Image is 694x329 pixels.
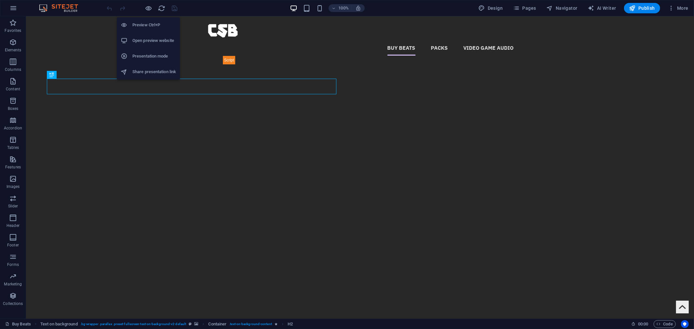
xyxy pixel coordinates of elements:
span: . text-on-background-content [229,320,272,328]
span: Pages [513,5,536,11]
p: Favorites [5,28,21,33]
span: More [668,5,688,11]
p: Accordion [4,125,22,131]
button: reload [158,4,166,12]
p: Images [7,184,20,189]
i: On resize automatically adjust zoom level to fit chosen device. [355,5,361,11]
p: Columns [5,67,21,72]
p: Header [7,223,20,228]
p: Features [5,164,21,170]
span: Click to select. Double-click to edit [209,320,227,328]
nav: breadcrumb [40,320,293,328]
p: Slider [8,204,18,209]
i: Reload page [158,5,166,12]
button: Usercentrics [681,320,689,328]
button: AI Writer [585,3,619,13]
div: Design (Ctrl+Alt+Y) [476,3,506,13]
span: Click to select. Double-click to edit [288,320,293,328]
span: 00 00 [638,320,648,328]
i: Element contains an animation [275,322,278,326]
p: Forms [7,262,19,267]
p: Collections [3,301,23,306]
span: Navigator [547,5,578,11]
p: Marketing [4,282,22,287]
button: Pages [510,3,538,13]
h6: Share presentation link [132,68,176,76]
p: Content [6,86,20,92]
span: AI Writer [588,5,616,11]
h6: Session time [631,320,648,328]
i: This element contains a background [194,322,198,326]
button: Navigator [544,3,580,13]
button: 100% [329,4,352,12]
span: : [643,322,644,326]
span: Publish [629,5,655,11]
span: Design [479,5,503,11]
span: Click to select. Double-click to edit [40,320,78,328]
a: Click to cancel selection. Double-click to open Pages [5,320,31,328]
button: More [665,3,691,13]
h6: Preview Ctrl+P [132,21,176,29]
button: Publish [624,3,660,13]
h6: Presentation mode [132,52,176,60]
p: Boxes [8,106,19,111]
i: This element is a customizable preset [189,322,192,326]
h6: Open preview website [132,37,176,45]
img: Editor Logo [37,4,86,12]
p: Tables [7,145,19,150]
button: Design [476,3,506,13]
h6: 100% [338,4,349,12]
button: Code [654,320,676,328]
p: Elements [5,47,21,53]
span: . bg-wrapper .parallax .preset-fullscreen-text-on-background-v2-default [80,320,186,328]
span: Code [657,320,673,328]
p: Footer [7,243,19,248]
